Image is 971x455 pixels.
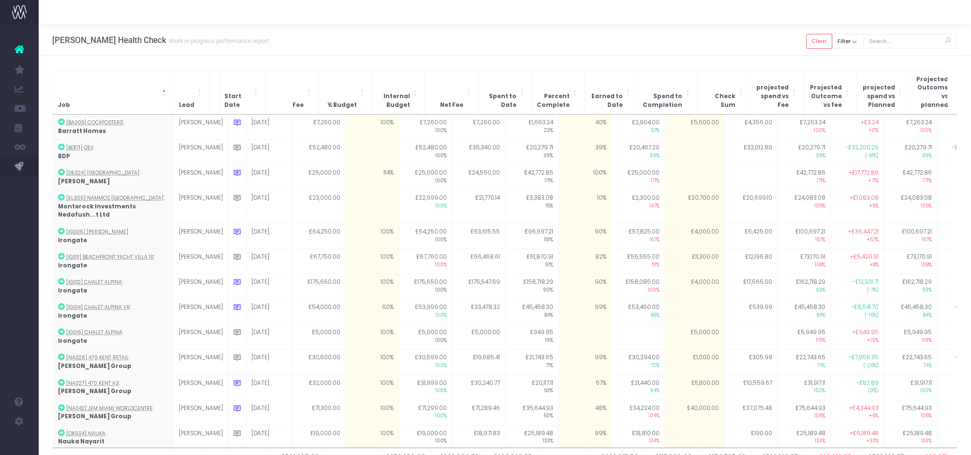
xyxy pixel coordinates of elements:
[440,101,463,110] span: Net Fee
[327,101,357,110] span: % Budget
[398,299,452,324] td: £53,999.00
[53,70,174,114] th: Job: Activate to invert sorting: Activate to invert sorting: Activate to invert sorting: Activate...
[617,236,660,244] span: 167%
[883,115,937,140] td: £7,263.24
[861,118,879,127] span: +£3.24
[611,115,664,140] td: £2,904.00
[292,115,345,140] td: £7,260.00
[724,249,777,274] td: £12,196.80
[452,224,505,249] td: £63,615.55
[345,400,398,425] td: 100%
[292,299,345,324] td: £54,000.00
[292,224,345,249] td: £64,250.00
[617,262,660,269] span: 111%
[505,375,558,400] td: £20,117.11
[404,312,447,319] span: 100%
[174,224,228,249] td: [PERSON_NAME]
[174,324,228,350] td: [PERSON_NAME]
[292,350,345,375] td: £30,600.00
[505,324,558,350] td: £949.95
[246,224,292,249] td: [DATE]
[664,249,724,274] td: £11,300.00
[611,400,664,425] td: £34,224.00
[611,190,664,224] td: £2,300.00
[505,400,558,425] td: £35,644.93
[345,224,398,249] td: 100%
[777,190,830,224] td: £24,083.08
[664,190,724,224] td: £20,700.00
[398,224,452,249] td: £64,250.00
[664,115,724,140] td: £5,600.00
[53,299,174,324] td: :
[53,425,174,450] td: :
[174,375,228,400] td: [PERSON_NAME]
[510,203,553,210] span: 15%
[558,224,611,249] td: 90%
[611,350,664,375] td: £30,294.00
[883,249,937,274] td: £73,170.91
[452,400,505,425] td: £71,289.46
[66,279,122,286] abbr: [IG012] Chalet Alpina
[755,84,789,109] span: projected spend vs Fee
[452,299,505,324] td: £33,478.32
[889,127,932,134] span: 100%
[836,236,879,244] span: +57%
[617,127,660,134] span: 57%
[611,140,664,165] td: £20,467.20
[292,400,345,425] td: £71,300.00
[345,274,398,299] td: 100%
[398,350,452,375] td: £30,599.00
[452,324,505,350] td: £5,000.00
[505,165,558,190] td: £42,772.86
[910,70,963,114] th: Projected Outcome vs planned: Activate to sort: Activate to sort: Activate to sort: Activate to sort
[510,337,553,344] span: 19%
[852,328,879,337] span: +£949.95
[452,190,505,224] td: £21,770.14
[585,70,638,114] th: Earned to Date: Activate to sort: Activate to sort: Activate to sort: Activate to sort
[292,324,345,350] td: £5,000.00
[611,274,664,299] td: £158,085.00
[398,140,452,165] td: £52,480.00
[58,312,87,320] strong: Irongate
[174,400,228,425] td: [PERSON_NAME]
[404,203,447,210] span: 100%
[558,400,611,425] td: 48%
[345,324,398,350] td: 100%
[66,329,122,336] abbr: [IG016] Chalet Alpina
[174,140,228,165] td: [PERSON_NAME]
[174,249,228,274] td: [PERSON_NAME]
[850,194,879,203] span: +£1,083.08
[58,101,70,110] span: Job
[558,249,611,274] td: 82%
[836,177,879,185] span: +71%
[664,274,724,299] td: £4,000.00
[398,400,452,425] td: £71,299.00
[66,169,139,176] abbr: [DE024] Elephant and Castle
[505,115,558,140] td: £1,663.24
[246,190,292,224] td: [DATE]
[53,165,174,190] td: :
[292,375,345,400] td: £32,000.00
[883,400,937,425] td: £75,644.93
[319,70,372,114] th: % Budget: Activate to sort: Activate to sort: Activate to sort: Activate to sort
[174,299,228,324] td: [PERSON_NAME]
[849,169,879,177] span: +£17,772.86
[724,375,777,400] td: £10,559.67
[505,249,558,274] td: £61,870.91
[702,92,736,109] span: Check Sum
[66,194,163,202] abbr: [EL300] Nammos Maldives
[664,224,724,249] td: £4,000.00
[836,337,879,344] span: +19%
[53,400,174,425] td: :
[246,350,292,375] td: [DATE]
[883,299,937,324] td: £45,458.30
[292,190,345,224] td: £23,000.00
[246,165,292,190] td: [DATE]
[782,203,825,210] span: 105%
[836,312,879,319] span: (-16%)
[452,350,505,375] td: £19,685.41
[53,274,174,299] td: :
[889,287,932,294] span: 93%
[483,92,516,109] span: Spent to Date
[404,262,447,269] span: 100%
